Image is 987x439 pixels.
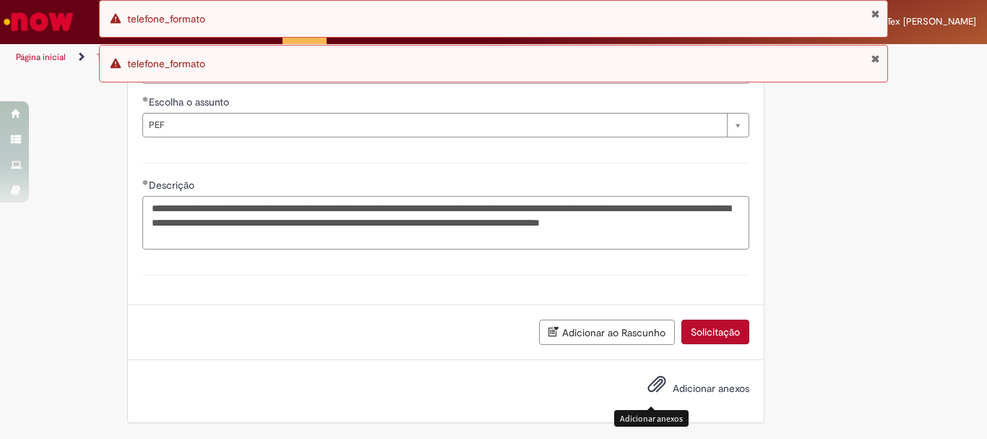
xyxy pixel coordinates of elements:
[127,57,205,70] span: telefone_formato
[149,114,720,137] span: PEF
[11,44,647,71] ul: Trilhas de página
[644,371,670,404] button: Adicionar anexos
[127,12,205,25] span: telefone_formato
[539,320,675,345] button: Adicionar ao Rascunho
[871,53,880,64] button: Fechar Notificação
[673,382,749,395] span: Adicionar anexos
[1,7,76,36] img: ServiceNow
[142,96,149,102] span: Obrigatório Preenchido
[887,15,976,27] span: Tex [PERSON_NAME]
[614,410,689,427] div: Adicionar anexos
[149,95,232,108] span: Escolha o assunto
[681,320,749,344] button: Solicitação
[16,51,66,63] a: Página inicial
[97,51,173,63] a: Todos os Catálogos
[142,196,749,250] textarea: Descrição
[142,179,149,185] span: Obrigatório Preenchido
[871,8,880,20] button: Fechar Notificação
[149,179,197,192] span: Descrição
